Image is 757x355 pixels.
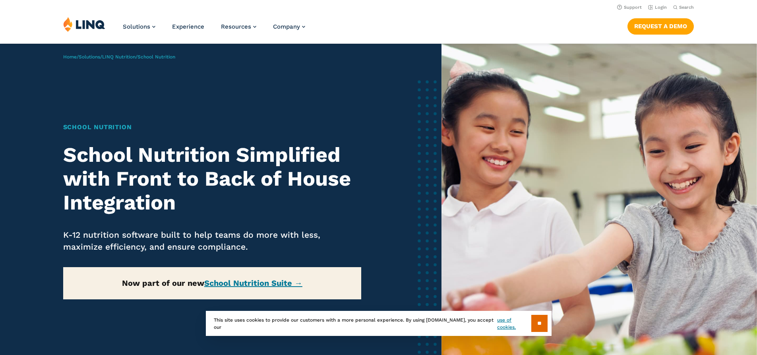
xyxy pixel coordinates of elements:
a: Resources [221,23,256,30]
a: Company [273,23,305,30]
a: School Nutrition Suite → [204,278,302,288]
nav: Button Navigation [627,17,694,34]
div: This site uses cookies to provide our customers with a more personal experience. By using [DOMAIN... [206,311,552,336]
a: use of cookies. [497,316,531,331]
span: Search [679,5,694,10]
h1: School Nutrition [63,122,362,132]
h2: School Nutrition Simplified with Front to Back of House Integration [63,143,362,214]
span: / / / [63,54,175,60]
a: Home [63,54,77,60]
img: LINQ | K‑12 Software [63,17,105,32]
span: Resources [221,23,251,30]
strong: Now part of our new [122,278,302,288]
button: Open Search Bar [673,4,694,10]
a: LINQ Nutrition [102,54,136,60]
span: School Nutrition [137,54,175,60]
a: Login [648,5,667,10]
span: Company [273,23,300,30]
a: Solutions [123,23,155,30]
a: Request a Demo [627,18,694,34]
a: Experience [172,23,204,30]
p: K-12 nutrition software built to help teams do more with less, maximize efficiency, and ensure co... [63,229,362,253]
a: Support [617,5,642,10]
span: Solutions [123,23,150,30]
nav: Primary Navigation [123,17,305,43]
a: Solutions [79,54,100,60]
